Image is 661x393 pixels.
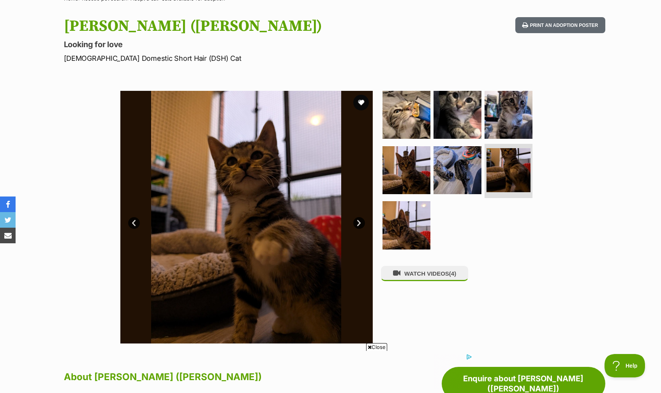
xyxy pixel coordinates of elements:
[64,53,393,64] p: [DEMOGRAPHIC_DATA] Domestic Short Hair (DSH) Cat
[382,91,430,139] img: Photo of Timmy (Bob)
[485,91,532,139] img: Photo of Timmy (Bob)
[486,148,531,192] img: Photo of Timmy (Bob)
[64,17,393,35] h1: [PERSON_NAME] ([PERSON_NAME])
[434,91,481,139] img: Photo of Timmy (Bob)
[449,270,456,277] span: (4)
[353,95,369,110] button: favourite
[128,217,140,229] a: Prev
[605,354,645,377] iframe: Help Scout Beacon - Open
[372,91,625,343] img: Photo of Timmy (Bob)
[434,146,481,194] img: Photo of Timmy (Bob)
[382,201,430,249] img: Photo of Timmy (Bob)
[366,343,387,351] span: Close
[382,146,430,194] img: Photo of Timmy (Bob)
[189,354,472,389] iframe: Advertisement
[353,217,365,229] a: Next
[64,368,386,386] h2: About [PERSON_NAME] ([PERSON_NAME])
[515,17,605,33] button: Print an adoption poster
[64,39,393,50] p: Looking for love
[120,91,372,343] img: Photo of Timmy (Bob)
[381,266,468,281] button: WATCH VIDEOS(4)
